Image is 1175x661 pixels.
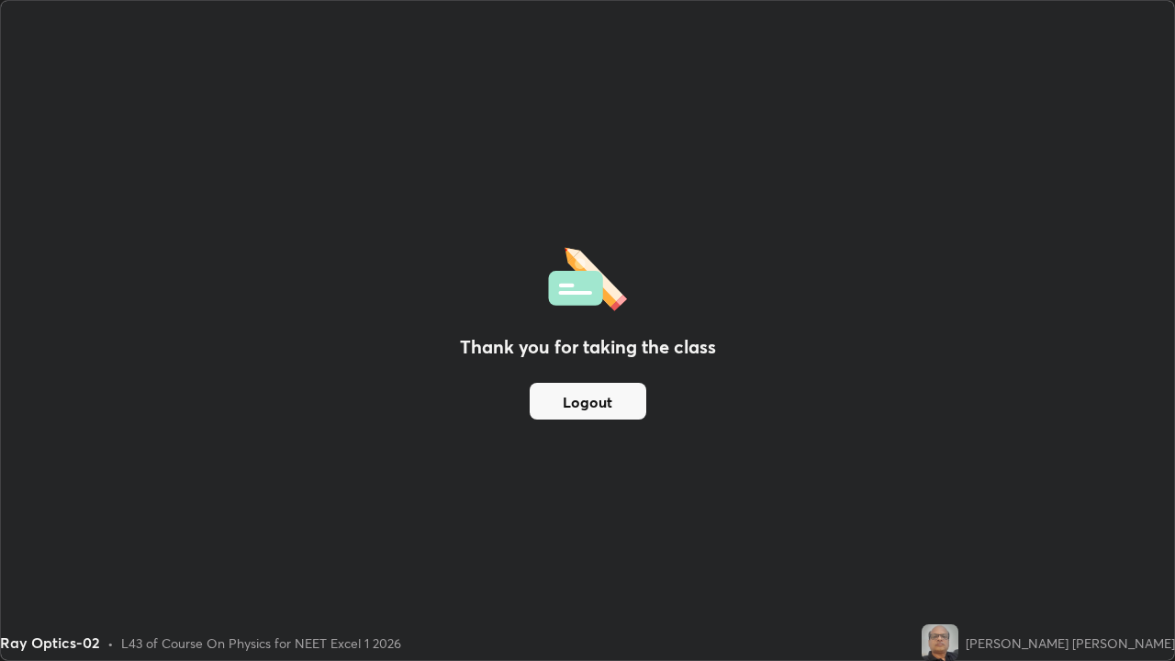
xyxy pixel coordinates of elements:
[548,241,627,311] img: offlineFeedback.1438e8b3.svg
[460,333,716,361] h2: Thank you for taking the class
[121,633,401,653] div: L43 of Course On Physics for NEET Excel 1 2026
[922,624,958,661] img: 6d8922c71edb4d2f9cf14d969731cb53.jpg
[107,633,114,653] div: •
[966,633,1175,653] div: [PERSON_NAME] [PERSON_NAME]
[530,383,646,420] button: Logout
